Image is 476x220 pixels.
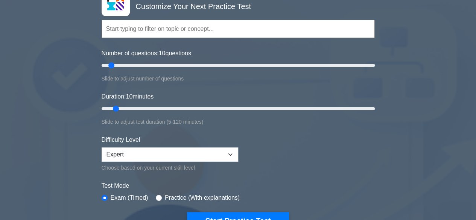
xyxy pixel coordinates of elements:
label: Number of questions: questions [102,49,191,58]
div: Slide to adjust test duration (5-120 minutes) [102,117,375,126]
div: Choose based on your current skill level [102,163,238,172]
label: Practice (With explanations) [165,193,240,202]
div: Slide to adjust number of questions [102,74,375,83]
label: Difficulty Level [102,135,140,144]
label: Duration: minutes [102,92,154,101]
span: 10 [126,93,132,100]
span: 10 [159,50,166,56]
input: Start typing to filter on topic or concept... [102,20,375,38]
label: Test Mode [102,181,375,190]
label: Exam (Timed) [111,193,148,202]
